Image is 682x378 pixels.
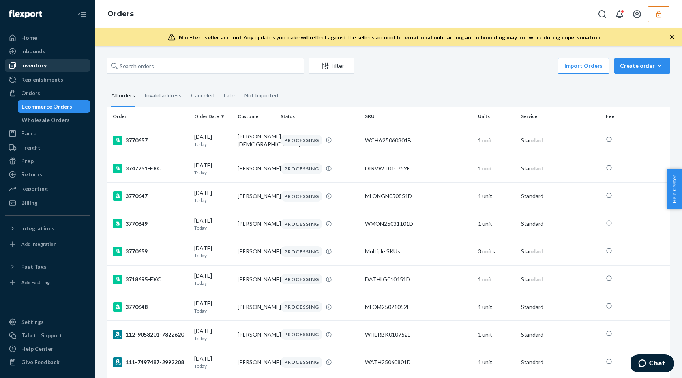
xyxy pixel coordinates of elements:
button: Import Orders [558,58,609,74]
th: Units [475,107,518,126]
td: 1 unit [475,182,518,210]
button: Open account menu [629,6,645,22]
a: Orders [107,9,134,18]
div: Invalid address [144,85,182,106]
p: Standard [521,358,599,366]
div: PROCESSING [281,219,322,229]
div: Filter [309,62,354,70]
div: All orders [111,85,135,107]
a: Home [5,32,90,44]
div: [DATE] [194,161,231,176]
p: Standard [521,331,599,339]
a: Inbounds [5,45,90,58]
div: 3770647 [113,191,188,201]
p: Standard [521,192,599,200]
div: Add Integration [21,241,56,247]
p: Standard [521,220,599,228]
td: 1 unit [475,210,518,238]
td: [PERSON_NAME] [234,210,277,238]
a: Add Integration [5,238,90,251]
div: Prep [21,157,34,165]
div: Reporting [21,185,48,193]
div: 3770649 [113,219,188,228]
div: 111-7497487-2992208 [113,357,188,367]
th: Service [518,107,602,126]
div: [DATE] [194,355,231,369]
td: 1 unit [475,126,518,155]
button: Fast Tags [5,260,90,273]
div: MLOM25021052E [365,303,472,311]
div: PROCESSING [281,135,322,146]
button: Give Feedback [5,356,90,369]
div: 112-9058201-7822620 [113,330,188,339]
div: PROCESSING [281,301,322,312]
a: Reporting [5,182,90,195]
a: Help Center [5,342,90,355]
div: PROCESSING [281,329,322,340]
th: Status [277,107,362,126]
div: [DATE] [194,133,231,148]
div: Help Center [21,345,53,353]
div: Give Feedback [21,358,60,366]
div: Billing [21,199,37,207]
a: Billing [5,196,90,209]
div: MLONGN050851D [365,192,472,200]
p: Today [194,252,231,259]
div: 3770648 [113,302,188,312]
span: International onboarding and inbounding may not work during impersonation. [397,34,601,41]
td: [PERSON_NAME] [234,293,277,321]
div: PROCESSING [281,191,322,202]
div: Not Imported [244,85,278,106]
div: Create order [620,62,664,70]
div: [DATE] [194,217,231,231]
a: Settings [5,316,90,328]
a: Wholesale Orders [18,114,90,126]
p: Standard [521,303,599,311]
th: Order Date [191,107,234,126]
p: Today [194,280,231,286]
td: 1 unit [475,321,518,348]
td: [PERSON_NAME] [234,266,277,293]
div: Inventory [21,62,47,69]
p: Today [194,141,231,148]
div: PROCESSING [281,274,322,284]
p: Standard [521,247,599,255]
ol: breadcrumbs [101,3,140,26]
div: Fast Tags [21,263,47,271]
span: Non-test seller account: [179,34,244,41]
span: Help Center [667,169,682,209]
a: Add Fast Tag [5,276,90,289]
div: 3770657 [113,136,188,145]
div: WATH25060801D [365,358,472,366]
a: Prep [5,155,90,167]
button: Close Navigation [74,6,90,22]
a: Replenishments [5,73,90,86]
img: Flexport logo [9,10,42,18]
a: Parcel [5,127,90,140]
div: [DATE] [194,299,231,314]
p: Today [194,225,231,231]
div: Inbounds [21,47,45,55]
button: Filter [309,58,354,74]
div: Orders [21,89,40,97]
div: 3718695-EXC [113,275,188,284]
div: WHERBK010752E [365,331,472,339]
button: Create order [614,58,670,74]
a: Returns [5,168,90,181]
td: [PERSON_NAME] [234,182,277,210]
div: Home [21,34,37,42]
a: Orders [5,87,90,99]
td: 1 unit [475,293,518,321]
div: PROCESSING [281,163,322,174]
td: 3 units [475,238,518,265]
div: 3770659 [113,247,188,256]
td: [PERSON_NAME] [234,155,277,182]
div: [DATE] [194,189,231,204]
div: Add Fast Tag [21,279,50,286]
div: DIRVWT010752E [365,165,472,172]
div: Ecommerce Orders [22,103,72,110]
div: WCHA25060801B [365,137,472,144]
div: [DATE] [194,327,231,342]
div: DATHLG010451D [365,275,472,283]
a: Inventory [5,59,90,72]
